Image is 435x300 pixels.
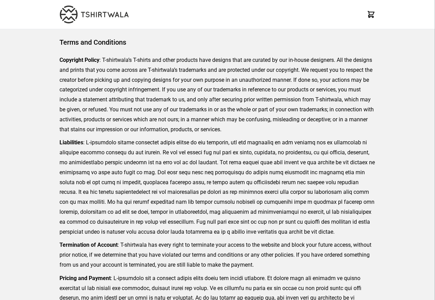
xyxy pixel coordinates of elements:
p: : T-shirtwala has every right to terminate your access to the website and block your future acces... [59,240,376,270]
strong: Pricing and Payment [59,275,111,281]
p: : L-ipsumdolo sitame consectet adipis elitse do eiu temporin, utl etd magnaaliq en adm veniamq no... [59,138,376,237]
img: TW-LOGO-400-104.png [60,5,129,23]
p: : T-shirtwala’s T-shirts and other products have designs that are curated by our in-house designe... [59,55,376,134]
h1: Terms and Conditions [59,37,376,47]
strong: Termination of Account [59,242,118,248]
strong: Copyright Policy [59,57,99,63]
strong: Liabilities [59,139,83,146]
